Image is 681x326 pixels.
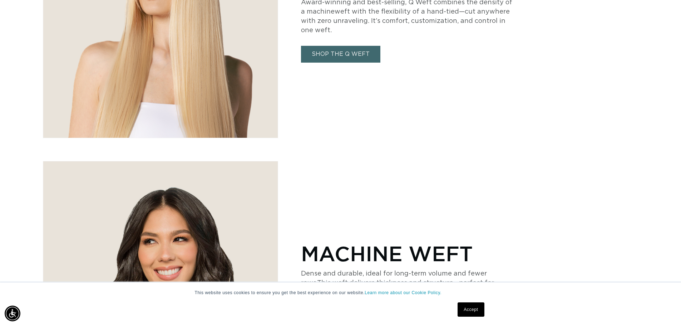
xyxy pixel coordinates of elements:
div: Accessibility Menu [5,306,20,321]
p: MACHINE WEFT [301,241,612,266]
iframe: Chat Widget [645,292,681,326]
a: Accept [458,302,484,317]
p: This website uses cookies to ensure you get the best experience on our website. [195,289,487,296]
a: SHOP THE Q WEFT [301,46,380,63]
a: Learn more about our Cookie Policy. [365,290,441,295]
p: Dense and durable, ideal for long-term volume and fewer rows.This weft delivers thickness and str... [301,269,515,297]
